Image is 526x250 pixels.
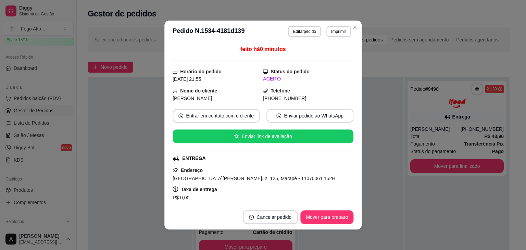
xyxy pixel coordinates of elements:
[180,88,217,93] strong: Nome do cliente
[173,76,201,82] span: [DATE] 21:55
[276,113,281,118] span: whats-app
[173,186,178,192] span: dollar
[234,134,239,139] span: star
[173,96,212,101] span: [PERSON_NAME]
[326,26,351,37] button: Imprimir
[173,109,260,123] button: whats-appEntrar em contato com o cliente
[215,202,262,215] button: Copiar Endereço
[173,69,177,74] span: calendar
[173,167,178,173] span: pushpin
[180,69,222,74] strong: Horário do pedido
[288,26,321,37] button: Editarpedido
[349,22,360,33] button: Close
[173,176,335,181] span: [GEOGRAPHIC_DATA][PERSON_NAME], n. 125, Marapé - 11070061 152H
[271,69,310,74] strong: Status do pedido
[182,155,205,162] div: ENTREGA
[249,215,254,220] span: close-circle
[266,109,353,123] button: whats-appEnviar pedido ao WhatsApp
[181,187,217,192] strong: Taxa de entrega
[173,129,353,143] button: starEnviar link de avaliação
[178,113,183,118] span: whats-app
[263,88,268,93] span: phone
[263,96,306,101] span: [PHONE_NUMBER]
[240,46,286,52] span: feito há 0 minutos
[263,75,353,83] div: ACEITO
[173,195,189,200] span: R$ 0,00
[263,69,268,74] span: desktop
[181,167,203,173] strong: Endereço
[300,210,353,224] button: Mover para preparo
[173,26,245,37] h3: Pedido N. 1534-4181d139
[263,202,311,215] button: Vincular motoboy
[173,88,177,93] span: user
[243,210,298,224] button: close-circleCancelar pedido
[271,88,290,93] strong: Telefone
